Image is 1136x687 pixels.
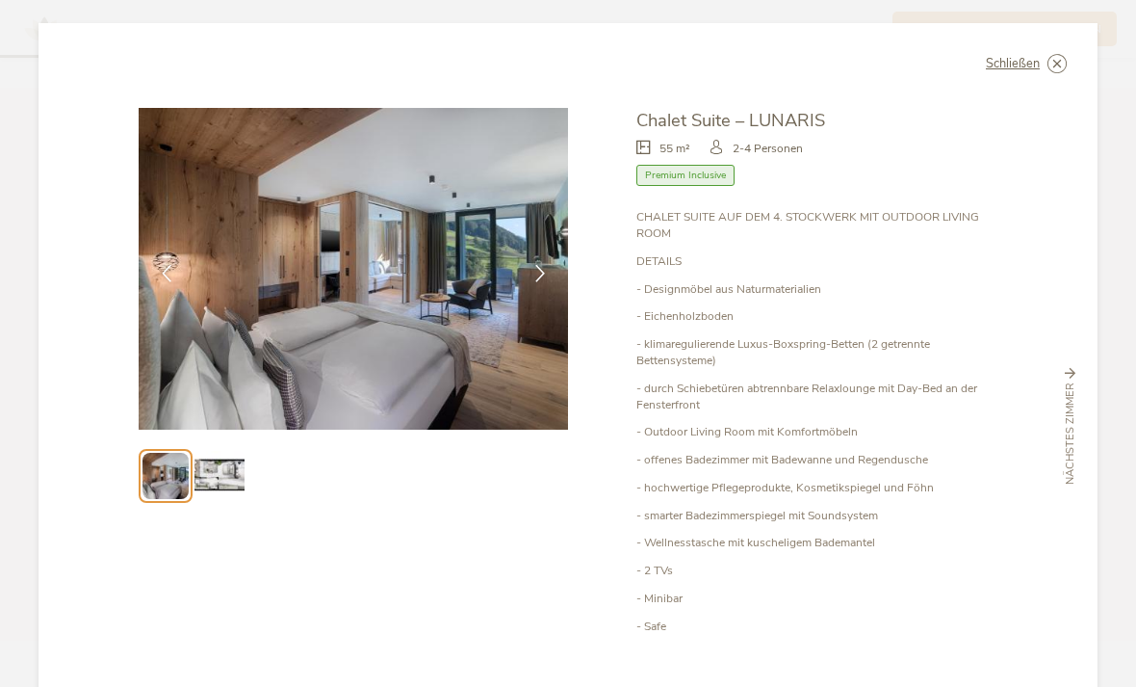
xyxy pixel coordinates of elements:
img: Chalet Suite – LUNARIS [139,108,568,430]
p: - Outdoor Living Room mit Komfortmöbeln [636,424,997,440]
p: - 2 TVs [636,563,997,579]
p: - smarter Badezimmerspiegel mit Soundsystem [636,508,997,524]
span: Chalet Suite – LUNARIS [636,108,825,132]
p: - Designmöbel aus Naturmaterialien [636,281,997,298]
img: Preview [142,453,188,498]
p: - hochwertige Pflegeprodukte, Kosmetikspiegel und Föhn [636,480,997,496]
span: nächstes Zimmer [1063,383,1078,486]
p: - Wellnesstasche mit kuscheligem Bademantel [636,535,997,551]
span: 2-4 Personen [733,141,803,157]
p: - Eichenholzboden [636,308,997,325]
p: - Safe [636,619,997,635]
img: Preview [194,451,244,500]
p: - klimaregulierende Luxus-Boxspring-Betten (2 getrennte Bettensysteme) [636,336,997,369]
p: - offenes Badezimmer mit Badewanne und Regendusche [636,452,997,468]
span: 55 m² [659,141,690,157]
p: CHALET SUITE AUF DEM 4. STOCKWERK MIT OUTDOOR LIVING ROOM [636,209,997,242]
p: - durch Schiebetüren abtrennbare Relaxlounge mit Day-Bed an der Fensterfront [636,381,997,413]
p: - Minibar [636,591,997,607]
p: DETAILS [636,253,997,270]
span: Premium Inclusive [636,165,735,187]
